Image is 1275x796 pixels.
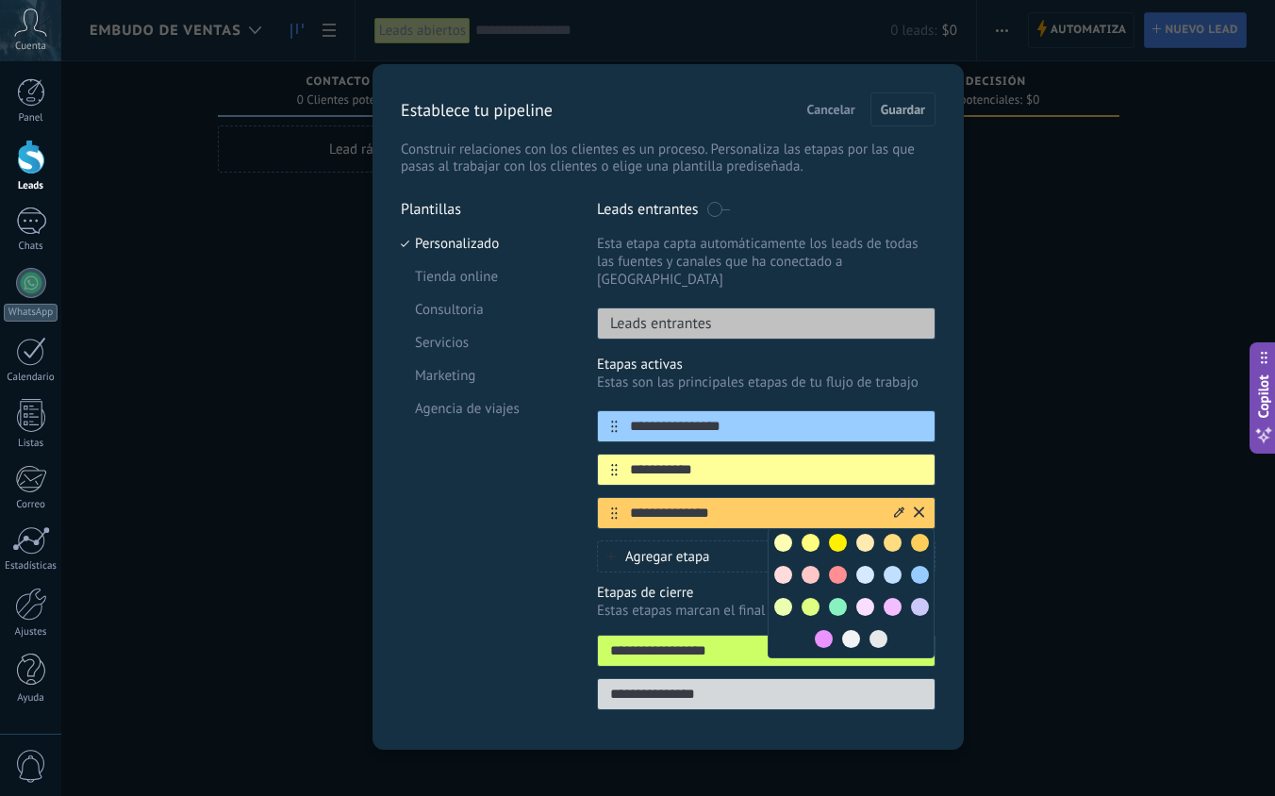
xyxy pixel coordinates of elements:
div: Correo [4,499,58,511]
li: Servicios [401,326,569,359]
span: Copilot [1254,375,1273,419]
div: Calendario [4,372,58,384]
p: Esta etapa capta automáticamente los leads de todas las fuentes y canales que ha conectado a [GEO... [597,235,936,289]
div: WhatsApp [4,304,58,322]
div: Ayuda [4,692,58,705]
p: Leads entrantes [598,314,712,333]
p: Plantillas [401,200,569,219]
li: Marketing [401,359,569,392]
p: Etapas activas [597,356,936,373]
p: Estas etapas marcan el final de tu flujo de trabajo [597,602,936,620]
p: Establece tu pipeline [401,99,553,121]
li: Tienda online [401,260,569,293]
p: Etapas de cierre [597,584,936,602]
div: Chats [4,240,58,253]
span: Guardar [881,103,925,116]
span: Agregar etapa [625,548,710,566]
p: Construir relaciones con los clientes es un proceso. Personaliza las etapas por las que pasas al ... [401,141,936,175]
li: Consultoria [401,293,569,326]
li: Personalizado [401,227,569,260]
span: Cancelar [807,103,855,116]
div: Estadísticas [4,560,58,572]
p: Estas son las principales etapas de tu flujo de trabajo [597,373,936,391]
span: Cuenta [15,41,46,53]
div: Leads [4,180,58,192]
div: Ajustes [4,626,58,638]
div: Listas [4,438,58,450]
p: Leads entrantes [597,200,699,219]
button: Guardar [870,92,936,126]
li: Agencia de viajes [401,392,569,425]
button: Cancelar [799,95,864,124]
div: Panel [4,112,58,124]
